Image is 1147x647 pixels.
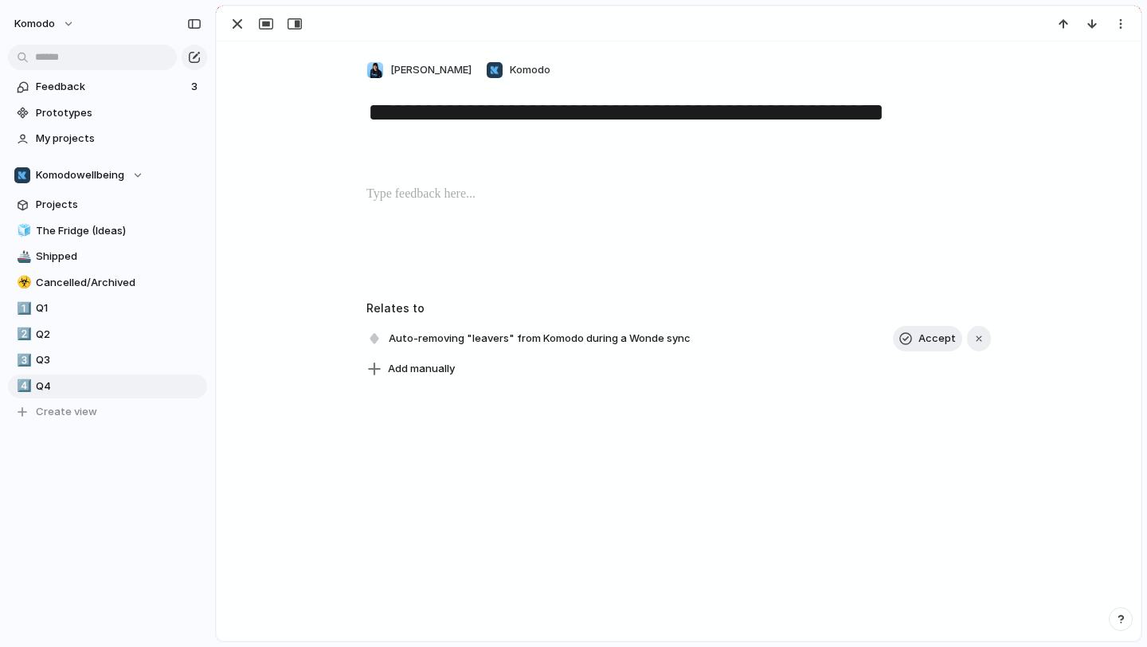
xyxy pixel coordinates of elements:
[510,62,550,78] span: Komodo
[482,57,554,83] button: Komodo
[17,222,28,240] div: 🧊
[36,378,202,394] span: Q4
[36,275,202,291] span: Cancelled/Archived
[36,105,202,121] span: Prototypes
[14,223,30,239] button: 🧊
[36,327,202,343] span: Q2
[8,348,207,372] a: 3️⃣Q3
[36,167,124,183] span: Komodowellbeing
[390,62,472,78] span: [PERSON_NAME]
[36,300,202,316] span: Q1
[14,249,30,265] button: 🚢
[36,197,202,213] span: Projects
[191,79,201,95] span: 3
[8,323,207,347] a: 2️⃣Q2
[14,275,30,291] button: ☣️
[362,57,476,83] button: [PERSON_NAME]
[8,271,207,295] a: ☣️Cancelled/Archived
[8,127,207,151] a: My projects
[14,327,30,343] button: 2️⃣
[918,331,956,347] span: Accept
[36,223,202,239] span: The Fridge (Ideas)
[36,131,202,147] span: My projects
[8,75,207,99] a: Feedback3
[17,273,28,292] div: ☣️
[8,101,207,125] a: Prototypes
[14,300,30,316] button: 1️⃣
[366,300,991,316] h3: Relates to
[8,245,207,269] a: 🚢Shipped
[14,378,30,394] button: 4️⃣
[17,248,28,266] div: 🚢
[17,325,28,343] div: 2️⃣
[17,377,28,395] div: 4️⃣
[14,16,55,32] span: Komodo
[8,219,207,243] a: 🧊The Fridge (Ideas)
[36,352,202,368] span: Q3
[14,352,30,368] button: 3️⃣
[8,400,207,424] button: Create view
[384,327,695,350] span: Auto-removing "leavers" from Komodo during a Wonde sync
[17,351,28,370] div: 3️⃣
[388,361,455,377] span: Add manually
[17,300,28,318] div: 1️⃣
[8,296,207,320] a: 1️⃣Q1
[893,326,962,351] button: Accept
[361,358,461,380] button: Add manually
[36,249,202,265] span: Shipped
[8,374,207,398] a: 4️⃣Q4
[8,163,207,187] button: Komodowellbeing
[36,404,97,420] span: Create view
[36,79,186,95] span: Feedback
[7,11,83,37] button: Komodo
[8,193,207,217] a: Projects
